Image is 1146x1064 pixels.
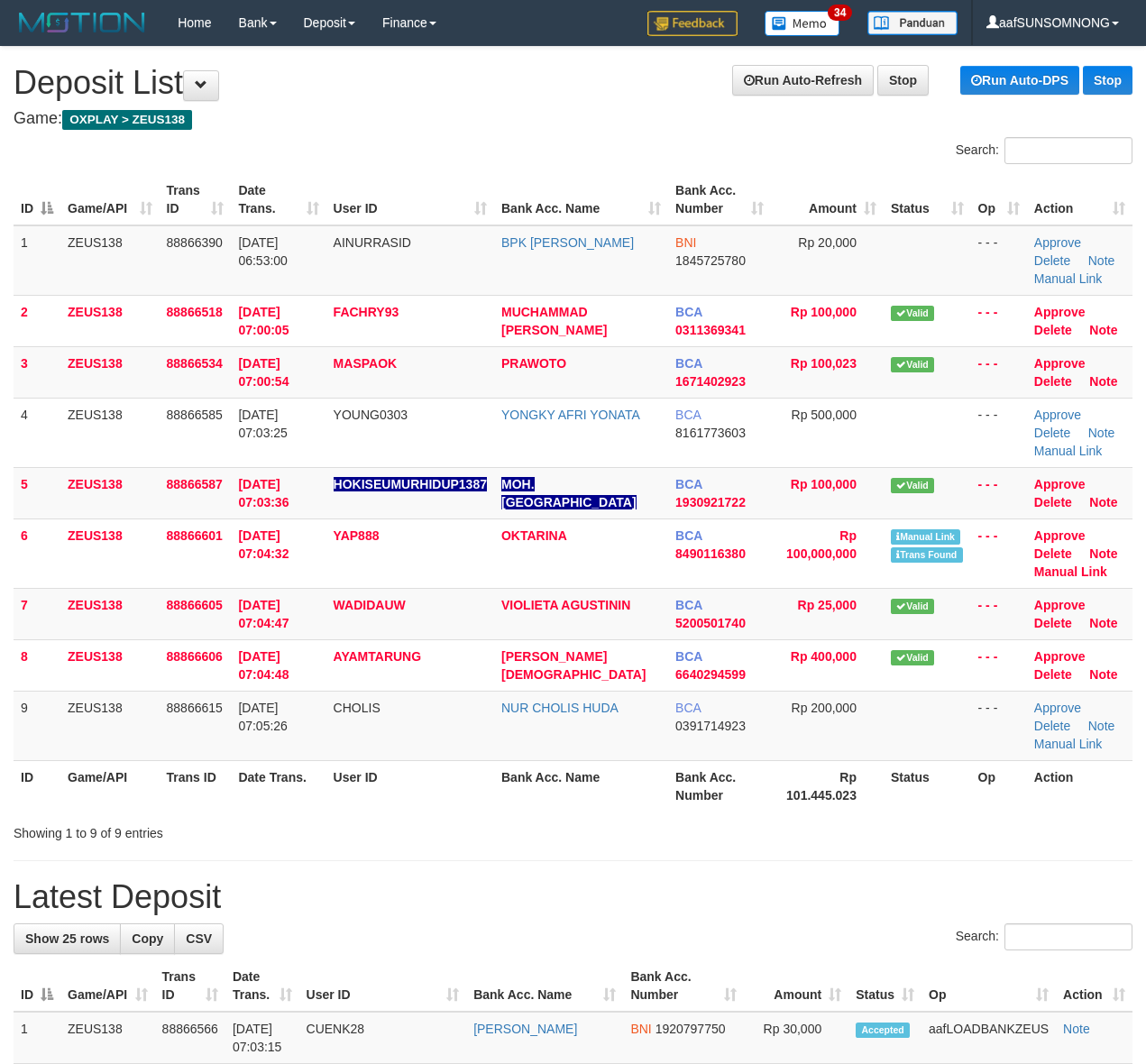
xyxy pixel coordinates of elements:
span: Valid transaction [891,357,934,372]
a: Delete [1034,546,1072,561]
span: 88866587 [167,477,223,491]
td: ZEUS138 [60,518,160,588]
th: Date Trans. [231,760,325,812]
a: Delete [1034,426,1070,440]
span: [DATE] 07:05:26 [238,701,288,733]
span: 88866390 [167,235,223,250]
a: Copy [120,923,175,954]
th: User ID: activate to sort column ascending [326,174,494,225]
span: BNI [675,235,696,250]
th: Status: activate to sort column ascending [848,960,921,1012]
span: Copy 6640294599 to clipboard [675,667,746,682]
th: Trans ID: activate to sort column ascending [160,174,232,225]
span: Similar transaction found [891,547,963,563]
a: MOH. [GEOGRAPHIC_DATA] [501,477,637,509]
a: Note [1089,323,1117,337]
span: Copy 5200501740 to clipboard [675,616,746,630]
div: Showing 1 to 9 of 9 entries [14,817,464,842]
td: 88866566 [155,1012,225,1064]
td: - - - [971,588,1027,639]
a: MUCHAMMAD [PERSON_NAME] [501,305,607,337]
span: [DATE] 07:00:54 [238,356,289,389]
td: - - - [971,225,1027,296]
span: BCA [675,649,702,664]
span: Manually Linked [891,529,960,545]
span: AYAMTARUNG [334,649,422,664]
h4: Game: [14,110,1132,128]
th: Status: activate to sort column ascending [884,174,971,225]
a: BPK [PERSON_NAME] [501,235,634,250]
span: Rp 500,000 [792,408,857,422]
a: [PERSON_NAME] [473,1022,577,1036]
th: User ID [326,760,494,812]
td: aafLOADBANKZEUS [921,1012,1056,1064]
a: Note [1089,667,1117,682]
span: Valid transaction [891,599,934,614]
a: Approve [1034,649,1086,664]
span: [DATE] 07:03:36 [238,477,289,509]
a: Manual Link [1034,564,1107,579]
span: Accepted [856,1023,910,1038]
th: User ID: activate to sort column ascending [299,960,467,1012]
span: Copy 8490116380 to clipboard [675,546,746,561]
input: Search: [1004,137,1132,164]
span: YOUNG0303 [334,408,408,422]
h1: Deposit List [14,65,1132,101]
span: 88866615 [167,701,223,715]
span: 88866606 [167,649,223,664]
a: Manual Link [1034,444,1103,458]
span: BCA [675,305,702,319]
h1: Latest Deposit [14,879,1132,915]
a: Delete [1034,616,1072,630]
a: Approve [1034,528,1086,543]
td: ZEUS138 [60,467,160,518]
span: CSV [186,931,212,946]
td: [DATE] 07:03:15 [225,1012,299,1064]
a: Delete [1034,323,1072,337]
a: Approve [1034,305,1086,319]
td: 3 [14,346,60,398]
th: Game/API [60,760,160,812]
th: Date Trans.: activate to sort column ascending [231,174,325,225]
td: Rp 30,000 [744,1012,849,1064]
span: Copy 0391714923 to clipboard [675,719,746,733]
img: panduan.png [867,11,958,35]
th: Action [1027,760,1132,812]
td: 8 [14,639,60,691]
td: 9 [14,691,60,760]
span: Rp 400,000 [791,649,857,664]
td: 6 [14,518,60,588]
span: Valid transaction [891,478,934,493]
td: ZEUS138 [60,346,160,398]
a: Manual Link [1034,271,1103,286]
span: [DATE] 06:53:00 [238,235,288,268]
span: [DATE] 07:03:25 [238,408,288,440]
td: - - - [971,639,1027,691]
span: [DATE] 07:04:48 [238,649,289,682]
span: BCA [675,598,702,612]
span: BCA [675,701,701,715]
span: BCA [675,408,701,422]
img: Feedback.jpg [647,11,738,36]
th: Bank Acc. Name: activate to sort column ascending [466,960,623,1012]
a: OKTARINA [501,528,567,543]
a: Stop [877,65,929,96]
a: CSV [174,923,224,954]
span: [DATE] 07:04:47 [238,598,289,630]
th: Bank Acc. Name [494,760,668,812]
a: Delete [1034,667,1072,682]
th: Trans ID: activate to sort column ascending [155,960,225,1012]
th: Rp 101.445.023 [771,760,884,812]
td: - - - [971,398,1027,467]
img: Button%20Memo.svg [765,11,840,36]
span: 88866585 [167,408,223,422]
td: 2 [14,295,60,346]
th: Bank Acc. Number [668,760,771,812]
span: 88866534 [167,356,223,371]
th: Action: activate to sort column ascending [1027,174,1132,225]
span: [DATE] 07:04:32 [238,528,289,561]
a: Note [1089,495,1117,509]
a: Delete [1034,253,1070,268]
span: CHOLIS [334,701,380,715]
span: Rp 100,000 [791,305,857,319]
